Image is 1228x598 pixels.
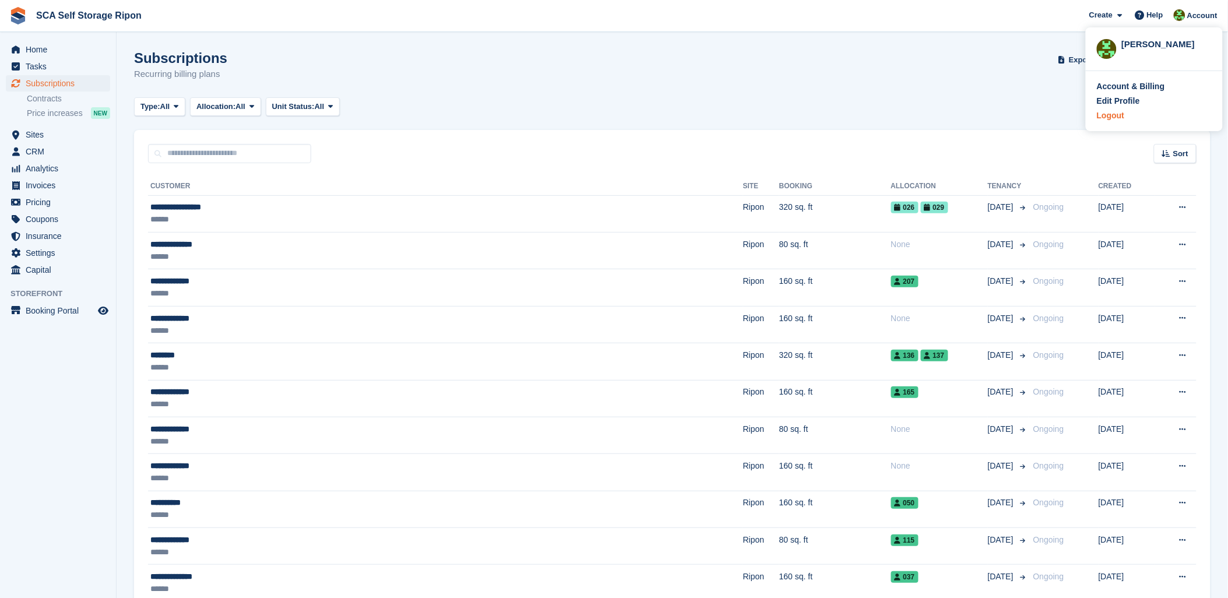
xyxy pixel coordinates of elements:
[26,160,96,177] span: Analytics
[26,75,96,92] span: Subscriptions
[27,107,110,119] a: Price increases NEW
[1097,110,1212,122] a: Logout
[6,211,110,227] a: menu
[9,7,27,24] img: stora-icon-8386f47178a22dfd0bd8f6a31ec36ba5ce8667c1dd55bd0f319d3a0aa187defe.svg
[96,304,110,318] a: Preview store
[26,245,96,261] span: Settings
[1097,95,1212,107] a: Edit Profile
[1099,233,1155,269] td: [DATE]
[1099,306,1155,343] td: [DATE]
[1174,9,1185,21] img: Kelly Neesham
[1055,50,1107,69] button: Export
[779,195,891,232] td: 320 sq. ft
[743,454,779,491] td: Ripon
[743,380,779,417] td: Ripon
[1033,424,1064,434] span: Ongoing
[1069,54,1093,66] span: Export
[743,417,779,453] td: Ripon
[743,233,779,269] td: Ripon
[26,262,96,278] span: Capital
[779,343,891,380] td: 320 sq. ft
[1099,269,1155,306] td: [DATE]
[91,107,110,119] div: NEW
[1099,177,1155,196] th: Created
[891,423,988,435] div: None
[779,454,891,491] td: 160 sq. ft
[31,6,146,25] a: SCA Self Storage Ripon
[743,269,779,306] td: Ripon
[315,101,325,112] span: All
[190,97,261,117] button: Allocation: All
[1097,80,1165,93] div: Account & Billing
[134,50,227,66] h1: Subscriptions
[988,571,1016,583] span: [DATE]
[148,177,743,196] th: Customer
[779,233,891,269] td: 80 sq. ft
[26,228,96,244] span: Insurance
[6,177,110,194] a: menu
[196,101,235,112] span: Allocation:
[1099,491,1155,527] td: [DATE]
[6,228,110,244] a: menu
[743,343,779,380] td: Ripon
[988,423,1016,435] span: [DATE]
[779,528,891,565] td: 80 sq. ft
[1097,80,1212,93] a: Account & Billing
[134,68,227,81] p: Recurring billing plans
[891,276,919,287] span: 207
[988,312,1016,325] span: [DATE]
[6,245,110,261] a: menu
[988,497,1016,509] span: [DATE]
[10,288,116,300] span: Storefront
[1033,572,1064,581] span: Ongoing
[988,275,1016,287] span: [DATE]
[1033,387,1064,396] span: Ongoing
[988,460,1016,472] span: [DATE]
[891,177,988,196] th: Allocation
[988,238,1016,251] span: [DATE]
[743,491,779,527] td: Ripon
[743,195,779,232] td: Ripon
[1099,417,1155,453] td: [DATE]
[779,306,891,343] td: 160 sq. ft
[743,177,779,196] th: Site
[160,101,170,112] span: All
[26,302,96,319] span: Booking Portal
[6,126,110,143] a: menu
[988,201,1016,213] span: [DATE]
[140,101,160,112] span: Type:
[1097,95,1140,107] div: Edit Profile
[891,350,919,361] span: 136
[1099,528,1155,565] td: [DATE]
[988,349,1016,361] span: [DATE]
[6,262,110,278] a: menu
[1033,535,1064,544] span: Ongoing
[26,126,96,143] span: Sites
[921,202,948,213] span: 029
[891,534,919,546] span: 115
[6,143,110,160] a: menu
[1099,380,1155,417] td: [DATE]
[27,93,110,104] a: Contracts
[779,269,891,306] td: 160 sq. ft
[26,211,96,227] span: Coupons
[6,194,110,210] a: menu
[891,238,988,251] div: None
[779,380,891,417] td: 160 sq. ft
[26,177,96,194] span: Invoices
[743,306,779,343] td: Ripon
[26,143,96,160] span: CRM
[988,386,1016,398] span: [DATE]
[235,101,245,112] span: All
[891,386,919,398] span: 165
[1173,148,1188,160] span: Sort
[6,160,110,177] a: menu
[6,58,110,75] a: menu
[891,460,988,472] div: None
[1099,195,1155,232] td: [DATE]
[1033,350,1064,360] span: Ongoing
[6,75,110,92] a: menu
[779,177,891,196] th: Booking
[1033,276,1064,286] span: Ongoing
[26,194,96,210] span: Pricing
